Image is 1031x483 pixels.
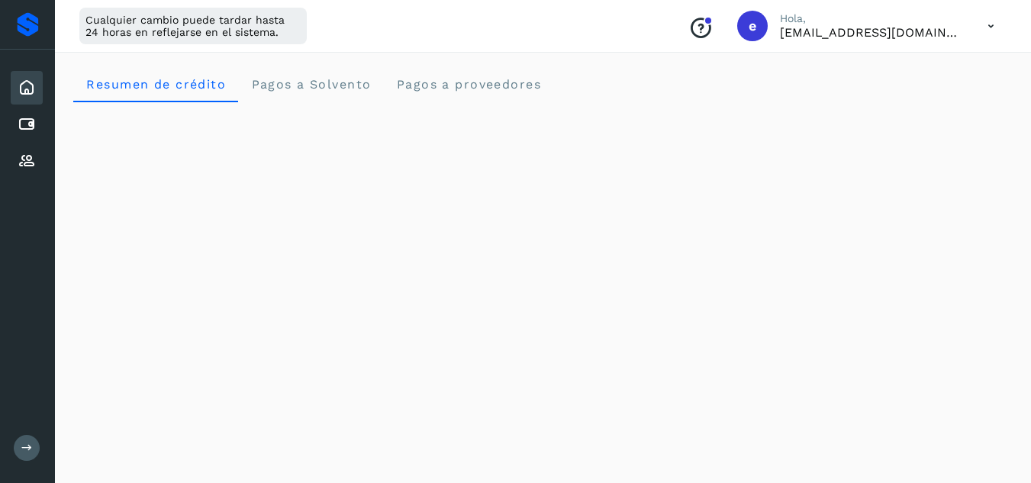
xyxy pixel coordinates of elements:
[780,12,963,25] p: Hola,
[11,144,43,178] div: Proveedores
[250,77,371,92] span: Pagos a Solvento
[395,77,541,92] span: Pagos a proveedores
[79,8,307,44] div: Cualquier cambio puede tardar hasta 24 horas en reflejarse en el sistema.
[85,77,226,92] span: Resumen de crédito
[780,25,963,40] p: eestrada@grupo-gmx.com
[11,71,43,105] div: Inicio
[11,108,43,141] div: Cuentas por pagar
